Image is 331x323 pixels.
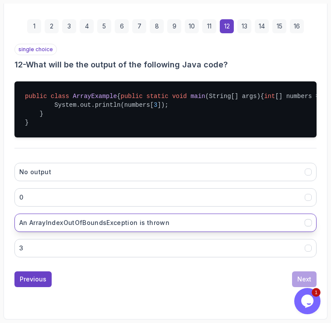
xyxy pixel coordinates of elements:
[154,102,157,109] span: 3
[97,19,111,33] div: 5
[297,275,311,284] div: Next
[14,239,317,257] button: 3
[19,218,169,227] h3: An ArrayIndexOutOfBoundsException is thrown
[73,93,117,100] span: ArrayExample
[14,214,317,232] button: An ArrayIndexOutOfBoundsException is thrown
[14,271,52,287] button: Previous
[27,19,41,33] div: 1
[45,19,59,33] div: 2
[120,93,142,100] span: public
[19,168,51,176] h3: No output
[185,19,199,33] div: 10
[292,271,317,287] button: Next
[264,93,275,100] span: int
[205,93,261,100] span: (String[] args)
[255,19,269,33] div: 14
[14,188,317,207] button: 0
[14,163,317,181] button: No output
[150,19,164,33] div: 8
[20,275,46,284] div: Previous
[14,81,317,137] pre: { { [] numbers = { , , }; System.out.println(numbers[ ]); } }
[272,19,286,33] div: 15
[237,19,251,33] div: 13
[290,19,304,33] div: 16
[80,19,94,33] div: 4
[172,93,187,100] span: void
[25,93,47,100] span: public
[14,59,317,71] h3: 12 - What will be the output of the following Java code?
[294,288,322,314] iframe: chat widget
[62,19,76,33] div: 3
[167,19,181,33] div: 9
[190,93,205,100] span: main
[14,44,57,55] p: single choice
[146,93,168,100] span: static
[202,19,216,33] div: 11
[132,19,146,33] div: 7
[19,193,23,202] h3: 0
[115,19,129,33] div: 6
[51,93,69,100] span: class
[220,19,234,33] div: 12
[19,244,23,253] h3: 3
